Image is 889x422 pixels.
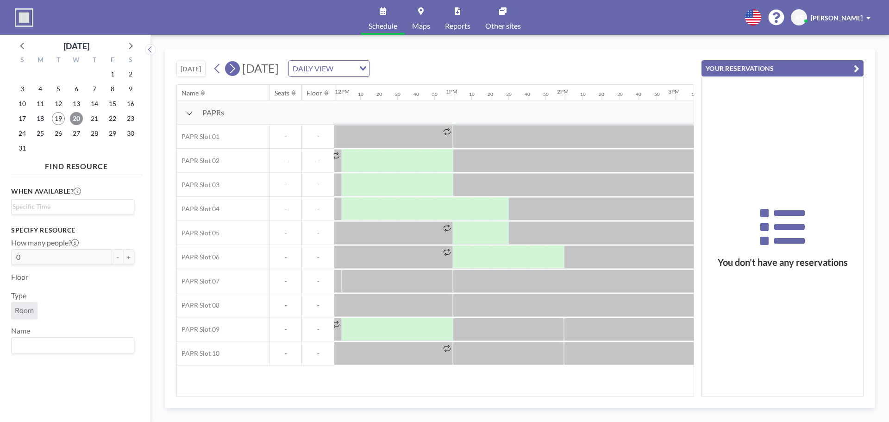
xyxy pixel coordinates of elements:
[124,82,137,95] span: Saturday, August 9, 2025
[182,89,199,97] div: Name
[12,200,134,214] div: Search for option
[34,112,47,125] span: Monday, August 18, 2025
[446,88,457,95] div: 1PM
[16,97,29,110] span: Sunday, August 10, 2025
[177,181,219,189] span: PAPR Slot 03
[31,55,50,67] div: M
[68,55,86,67] div: W
[599,91,604,97] div: 20
[16,82,29,95] span: Sunday, August 3, 2025
[302,325,334,334] span: -
[177,301,219,309] span: PAPR Slot 08
[52,112,65,125] span: Tuesday, August 19, 2025
[16,127,29,140] span: Sunday, August 24, 2025
[106,68,119,81] span: Friday, August 1, 2025
[270,132,301,141] span: -
[302,301,334,309] span: -
[270,253,301,261] span: -
[302,349,334,358] span: -
[376,91,382,97] div: 20
[691,91,697,97] div: 10
[177,325,219,334] span: PAPR Slot 09
[88,127,101,140] span: Thursday, August 28, 2025
[12,338,134,353] div: Search for option
[16,142,29,155] span: Sunday, August 31, 2025
[11,291,26,300] label: Type
[11,158,142,171] h4: FIND RESOURCE
[16,112,29,125] span: Sunday, August 17, 2025
[88,112,101,125] span: Thursday, August 21, 2025
[291,63,335,75] span: DAILY VIEW
[177,277,219,285] span: PAPR Slot 07
[811,14,863,22] span: [PERSON_NAME]
[302,229,334,237] span: -
[580,91,586,97] div: 10
[106,112,119,125] span: Friday, August 22, 2025
[289,61,369,76] div: Search for option
[369,22,397,30] span: Schedule
[177,132,219,141] span: PAPR Slot 01
[395,91,401,97] div: 30
[11,238,79,247] label: How many people?
[469,91,475,97] div: 10
[525,91,530,97] div: 40
[177,349,219,358] span: PAPR Slot 10
[358,91,363,97] div: 10
[701,60,864,76] button: YOUR RESERVATIONS
[336,63,354,75] input: Search for option
[302,253,334,261] span: -
[176,61,206,77] button: [DATE]
[85,55,103,67] div: T
[506,91,512,97] div: 30
[52,82,65,95] span: Tuesday, August 5, 2025
[270,349,301,358] span: -
[70,127,83,140] span: Wednesday, August 27, 2025
[335,88,350,95] div: 12PM
[124,68,137,81] span: Saturday, August 2, 2025
[106,82,119,95] span: Friday, August 8, 2025
[270,205,301,213] span: -
[795,13,803,22] span: XS
[52,127,65,140] span: Tuesday, August 26, 2025
[307,89,322,97] div: Floor
[11,326,30,335] label: Name
[13,340,129,352] input: Search for option
[70,82,83,95] span: Wednesday, August 6, 2025
[432,91,438,97] div: 50
[88,82,101,95] span: Thursday, August 7, 2025
[15,8,33,27] img: organization-logo
[88,97,101,110] span: Thursday, August 14, 2025
[202,108,224,117] span: PAPRs
[412,22,430,30] span: Maps
[445,22,470,30] span: Reports
[70,97,83,110] span: Wednesday, August 13, 2025
[270,181,301,189] span: -
[34,97,47,110] span: Monday, August 11, 2025
[52,97,65,110] span: Tuesday, August 12, 2025
[106,127,119,140] span: Friday, August 29, 2025
[11,226,134,234] h3: Specify resource
[485,22,521,30] span: Other sites
[302,277,334,285] span: -
[103,55,121,67] div: F
[270,157,301,165] span: -
[270,229,301,237] span: -
[106,97,119,110] span: Friday, August 15, 2025
[112,249,123,265] button: -
[50,55,68,67] div: T
[654,91,660,97] div: 50
[702,257,863,268] h3: You don’t have any reservations
[242,61,279,75] span: [DATE]
[302,157,334,165] span: -
[488,91,493,97] div: 20
[275,89,289,97] div: Seats
[70,112,83,125] span: Wednesday, August 20, 2025
[302,132,334,141] span: -
[15,306,34,315] span: Room
[34,82,47,95] span: Monday, August 4, 2025
[124,112,137,125] span: Saturday, August 23, 2025
[123,249,134,265] button: +
[124,127,137,140] span: Saturday, August 30, 2025
[636,91,641,97] div: 40
[177,253,219,261] span: PAPR Slot 06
